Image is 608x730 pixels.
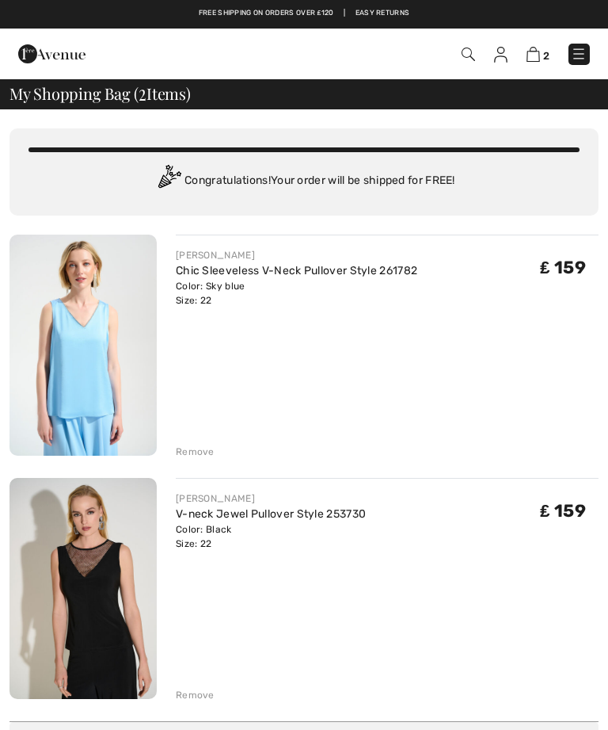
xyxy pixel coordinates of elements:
span: | [344,8,345,19]
div: Congratulations! Your order will be shipped for FREE! [28,165,579,197]
img: V-neck Jewel Pullover Style 253730 [9,478,157,699]
a: Free shipping on orders over ₤120 [199,8,334,19]
span: My Shopping Bag ( Items) [9,86,191,101]
span: 2 [543,50,549,62]
img: Search [462,48,475,61]
div: [PERSON_NAME] [176,248,417,262]
img: Congratulation2.svg [153,165,184,197]
span: ₤ 159 [540,500,586,522]
span: ₤ 159 [540,257,586,278]
div: Color: Sky blue Size: 22 [176,279,417,308]
div: [PERSON_NAME] [176,491,366,506]
a: Easy Returns [355,8,410,19]
a: Chic Sleeveless V-Neck Pullover Style 261782 [176,264,417,277]
div: Remove [176,688,215,702]
span: 2 [139,82,146,102]
a: 2 [526,46,549,63]
a: 1ère Avenue [18,47,85,60]
img: Chic Sleeveless V-Neck Pullover Style 261782 [9,235,157,456]
img: 1ère Avenue [18,38,85,70]
div: Color: Black Size: 22 [176,522,366,551]
a: V-neck Jewel Pullover Style 253730 [176,507,366,521]
img: Menu [571,46,587,62]
img: Shopping Bag [526,47,540,62]
div: Remove [176,445,215,459]
img: My Info [494,47,507,63]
